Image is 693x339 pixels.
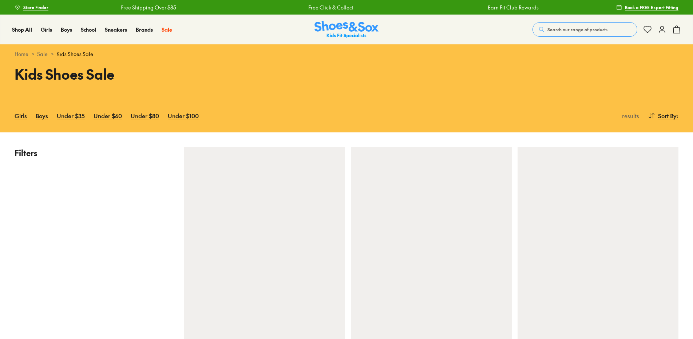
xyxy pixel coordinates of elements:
a: Sneakers [105,26,127,33]
a: Home [15,50,28,58]
div: > > [15,50,678,58]
p: results [619,111,639,120]
span: Sort By [658,111,677,120]
img: SNS_Logo_Responsive.svg [314,21,379,39]
a: Girls [41,26,52,33]
a: Under $60 [94,108,122,124]
span: Store Finder [23,4,48,11]
a: Free Shipping Over $85 [114,4,169,11]
a: Book a FREE Expert Fitting [616,1,678,14]
a: Earn Fit Club Rewards [480,4,531,11]
a: Free Click & Collect [301,4,346,11]
a: Shoes & Sox [314,21,379,39]
a: Under $100 [168,108,199,124]
a: Boys [36,108,48,124]
a: Girls [15,108,27,124]
span: : [677,111,678,120]
p: Filters [15,147,170,159]
a: Shop All [12,26,32,33]
h1: Kids Shoes Sale [15,64,338,84]
a: Store Finder [15,1,48,14]
a: Sale [37,50,48,58]
a: Sale [162,26,172,33]
a: Under $80 [131,108,159,124]
a: Boys [61,26,72,33]
span: Book a FREE Expert Fitting [625,4,678,11]
a: School [81,26,96,33]
span: Search our range of products [547,26,607,33]
span: Kids Shoes Sale [56,50,93,58]
button: Sort By: [648,108,678,124]
a: Under $35 [57,108,85,124]
a: Brands [136,26,153,33]
button: Search our range of products [532,22,637,37]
